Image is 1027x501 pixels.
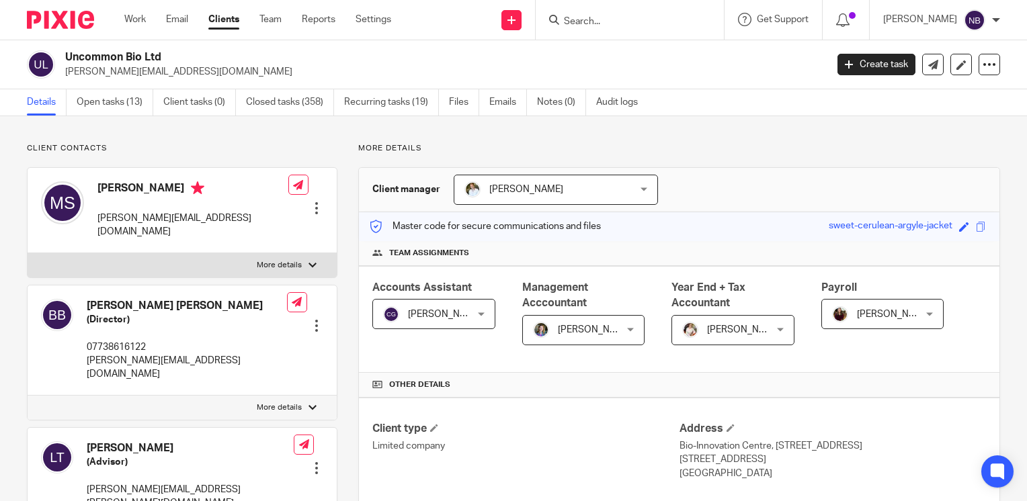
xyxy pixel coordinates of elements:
[707,325,781,334] span: [PERSON_NAME]
[883,13,957,26] p: [PERSON_NAME]
[821,282,857,293] span: Payroll
[97,181,288,198] h4: [PERSON_NAME]
[87,340,287,354] p: 07738616122
[558,325,632,334] span: [PERSON_NAME]
[166,13,188,26] a: Email
[77,89,153,116] a: Open tasks (13)
[522,282,588,308] span: Management Acccountant
[372,422,679,436] h4: Client type
[87,313,287,326] h5: (Director)
[87,441,294,455] h4: [PERSON_NAME]
[124,13,146,26] a: Work
[41,441,73,473] img: svg%3E
[389,248,469,259] span: Team assignments
[757,15,809,24] span: Get Support
[344,89,439,116] a: Recurring tasks (19)
[408,310,482,319] span: [PERSON_NAME]
[372,439,679,453] p: Limited company
[383,306,399,322] img: svg%3E
[563,16,684,28] input: Search
[680,439,986,453] p: Bio-Innovation Centre, [STREET_ADDRESS]
[680,422,986,436] h4: Address
[27,143,337,154] p: Client contacts
[65,50,667,64] h2: Uncommon Bio Ltd
[257,402,302,413] p: More details
[533,322,549,338] img: 1530183611242%20(1).jpg
[596,89,648,116] a: Audit logs
[682,322,698,338] img: Kayleigh%20Henson.jpeg
[97,212,288,239] p: [PERSON_NAME][EMAIL_ADDRESS][DOMAIN_NAME]
[372,282,472,293] span: Accounts Assistant
[671,282,745,308] span: Year End + Tax Accountant
[27,11,94,29] img: Pixie
[489,89,527,116] a: Emails
[87,455,294,469] h5: (Advisor)
[41,181,84,224] img: svg%3E
[356,13,391,26] a: Settings
[372,183,440,196] h3: Client manager
[489,185,563,194] span: [PERSON_NAME]
[27,50,55,79] img: svg%3E
[857,310,931,319] span: [PERSON_NAME]
[389,379,450,390] span: Other details
[449,89,479,116] a: Files
[246,89,334,116] a: Closed tasks (358)
[680,467,986,480] p: [GEOGRAPHIC_DATA]
[87,299,287,313] h4: [PERSON_NAME] [PERSON_NAME]
[537,89,586,116] a: Notes (0)
[302,13,335,26] a: Reports
[964,9,985,31] img: svg%3E
[358,143,1000,154] p: More details
[257,260,302,271] p: More details
[369,220,601,233] p: Master code for secure communications and files
[191,181,204,195] i: Primary
[87,354,287,381] p: [PERSON_NAME][EMAIL_ADDRESS][DOMAIN_NAME]
[259,13,282,26] a: Team
[65,65,817,79] p: [PERSON_NAME][EMAIL_ADDRESS][DOMAIN_NAME]
[41,299,73,331] img: svg%3E
[163,89,236,116] a: Client tasks (0)
[464,181,481,197] img: sarah-royle.jpg
[829,219,952,234] div: sweet-cerulean-argyle-jacket
[27,89,67,116] a: Details
[680,453,986,466] p: [STREET_ADDRESS]
[837,54,915,75] a: Create task
[832,306,848,322] img: MaxAcc_Sep21_ElliDeanPhoto_030.jpg
[208,13,239,26] a: Clients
